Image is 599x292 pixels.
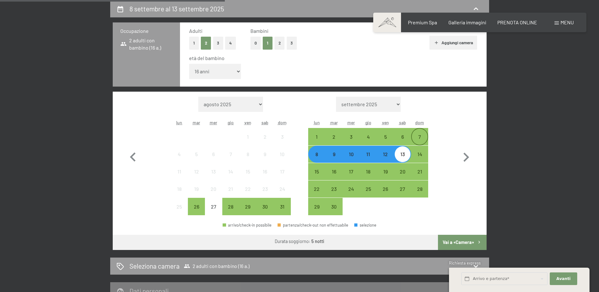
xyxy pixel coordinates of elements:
div: 29 [240,204,256,220]
div: arrivo/check-in possibile [343,146,360,163]
button: 3 [213,37,224,50]
div: 12 [377,152,393,167]
abbr: giovedì [228,120,234,125]
button: 1 [263,37,273,50]
div: arrivo/check-in possibile [394,163,411,180]
div: arrivo/check-in non effettuabile [273,163,291,180]
div: Mon Sep 15 2025 [308,163,325,180]
div: 23 [257,186,273,202]
abbr: lunedì [314,120,320,125]
div: Mon Aug 11 2025 [171,163,188,180]
div: 26 [377,186,393,202]
div: Tue Sep 02 2025 [326,128,343,145]
abbr: giovedì [365,120,371,125]
div: Wed Aug 27 2025 [205,198,222,215]
button: 3 [287,37,297,50]
div: arrivo/check-in possibile [360,163,377,180]
div: 6 [206,152,221,167]
button: Mese precedente [124,97,142,216]
div: 29 [309,204,325,220]
abbr: domenica [415,120,424,125]
div: arrivo/check-in non effettuabile [256,146,273,163]
div: Tue Aug 26 2025 [188,198,205,215]
div: Fri Aug 29 2025 [239,198,256,215]
div: arrivo/check-in non effettuabile [222,146,239,163]
div: Tue Aug 05 2025 [188,146,205,163]
div: 3 [274,134,290,150]
div: Sun Aug 10 2025 [273,146,291,163]
div: Fri Aug 08 2025 [239,146,256,163]
div: Durata soggiorno: [275,238,324,245]
div: arrivo/check-in possibile [377,163,394,180]
div: Sat Sep 20 2025 [394,163,411,180]
div: 18 [360,169,376,185]
span: Premium Spa [408,19,437,25]
button: Aggiungi camera [429,36,477,50]
div: Sun Sep 14 2025 [411,146,428,163]
div: Sat Aug 09 2025 [256,146,273,163]
div: 18 [171,186,187,202]
div: Wed Sep 03 2025 [343,128,360,145]
div: Mon Sep 08 2025 [308,146,325,163]
div: arrivo/check-in possibile [343,180,360,198]
div: 21 [223,186,239,202]
div: 9 [257,152,273,167]
div: 25 [171,204,187,220]
div: 30 [326,204,342,220]
div: Thu Sep 25 2025 [360,180,377,198]
div: 16 [257,169,273,185]
div: arrivo/check-in non effettuabile [239,163,256,180]
abbr: venerdì [244,120,251,125]
div: 24 [343,186,359,202]
div: 28 [223,204,239,220]
button: Vai a «Camera» [438,235,486,250]
button: Avanti [550,272,577,285]
span: 2 adulti con bambino (16 a.) [184,263,249,269]
div: 30 [257,204,273,220]
div: arrivo/check-in non effettuabile [256,128,273,145]
div: Wed Aug 20 2025 [205,180,222,198]
div: Fri Sep 26 2025 [377,180,394,198]
div: 22 [240,186,256,202]
div: 5 [377,134,393,150]
div: arrivo/check-in possibile [394,180,411,198]
div: Thu Aug 14 2025 [222,163,239,180]
div: 17 [343,169,359,185]
div: arrivo/check-in possibile [326,128,343,145]
span: 2 adulti con bambino (16 a.) [120,37,172,51]
a: Galleria immagini [448,19,486,25]
div: 19 [377,169,393,185]
div: arrivo/check-in possibile [273,198,291,215]
div: arrivo/check-in non effettuabile [171,198,188,215]
div: Sat Sep 13 2025 [394,146,411,163]
div: 4 [171,152,187,167]
span: Avanti [556,276,571,282]
div: arrivo/check-in possibile [411,128,428,145]
div: età del bambino [189,55,472,62]
div: arrivo/check-in possibile [377,128,394,145]
div: arrivo/check-in possibile [377,146,394,163]
div: arrivo/check-in possibile [326,163,343,180]
div: arrivo/check-in possibile [411,146,428,163]
div: selezione [354,223,376,227]
div: arrivo/check-in non effettuabile [171,180,188,198]
div: arrivo/check-in non effettuabile [273,146,291,163]
div: arrivo/check-in non effettuabile [188,180,205,198]
span: Menu [560,19,574,25]
div: 15 [309,169,325,185]
div: arrivo/check-in possibile [308,128,325,145]
div: arrivo/check-in possibile [256,198,273,215]
div: 9 [326,152,342,167]
div: Sun Sep 21 2025 [411,163,428,180]
div: Thu Aug 07 2025 [222,146,239,163]
b: 5 notti [311,239,324,244]
div: partenza/check-out non effettuabile [278,223,348,227]
div: Mon Aug 04 2025 [171,146,188,163]
div: 27 [395,186,410,202]
div: 1 [309,134,325,150]
span: PRENOTA ONLINE [497,19,537,25]
div: 11 [360,152,376,167]
div: Thu Aug 28 2025 [222,198,239,215]
div: Mon Aug 18 2025 [171,180,188,198]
